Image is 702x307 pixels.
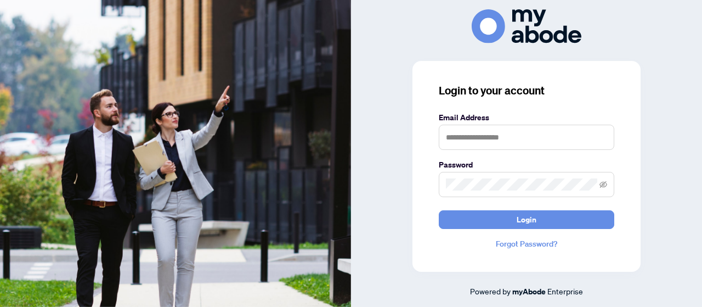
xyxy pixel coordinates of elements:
a: Forgot Password? [439,238,614,250]
label: Password [439,159,614,171]
button: Login [439,210,614,229]
span: Powered by [470,286,511,296]
label: Email Address [439,111,614,124]
span: Enterprise [547,286,583,296]
span: eye-invisible [599,181,607,188]
h3: Login to your account [439,83,614,98]
span: Login [517,211,536,228]
img: ma-logo [472,9,581,43]
a: myAbode [512,286,546,298]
